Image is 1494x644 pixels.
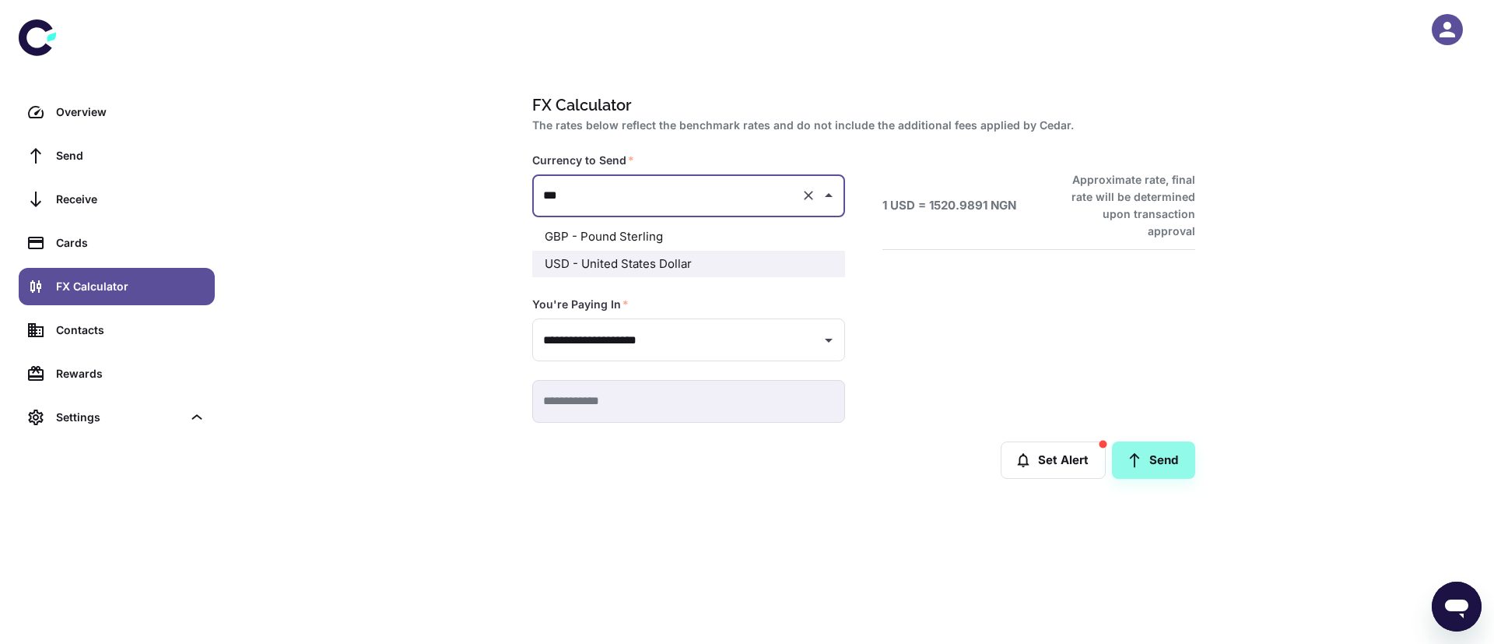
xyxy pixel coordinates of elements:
h6: 1 USD = 1520.9891 NGN [882,197,1016,215]
h1: FX Calculator [532,93,1189,117]
button: Set Alert [1001,442,1106,479]
a: Receive [19,181,215,218]
div: Receive [56,191,205,208]
a: Rewards [19,355,215,392]
div: Settings [56,409,182,426]
li: GBP - Pound Sterling [532,223,845,251]
div: Send [56,147,205,164]
div: FX Calculator [56,278,205,295]
button: Open [818,329,840,351]
label: You're Paying In [532,297,629,312]
a: Overview [19,93,215,131]
iframe: Button to launch messaging window [1432,582,1482,632]
div: Overview [56,104,205,121]
a: Send [1112,442,1195,479]
div: Rewards [56,365,205,382]
button: Close [818,185,840,206]
div: Settings [19,399,215,436]
li: USD - United States Dollar [532,251,845,278]
div: Cards [56,234,205,252]
h6: Approximate rate, final rate will be determined upon transaction approval [1054,171,1195,240]
label: Currency to Send [532,153,634,168]
a: Cards [19,224,215,262]
a: Send [19,137,215,174]
a: FX Calculator [19,268,215,305]
button: Clear [798,185,819,206]
a: Contacts [19,311,215,349]
div: Contacts [56,322,205,339]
